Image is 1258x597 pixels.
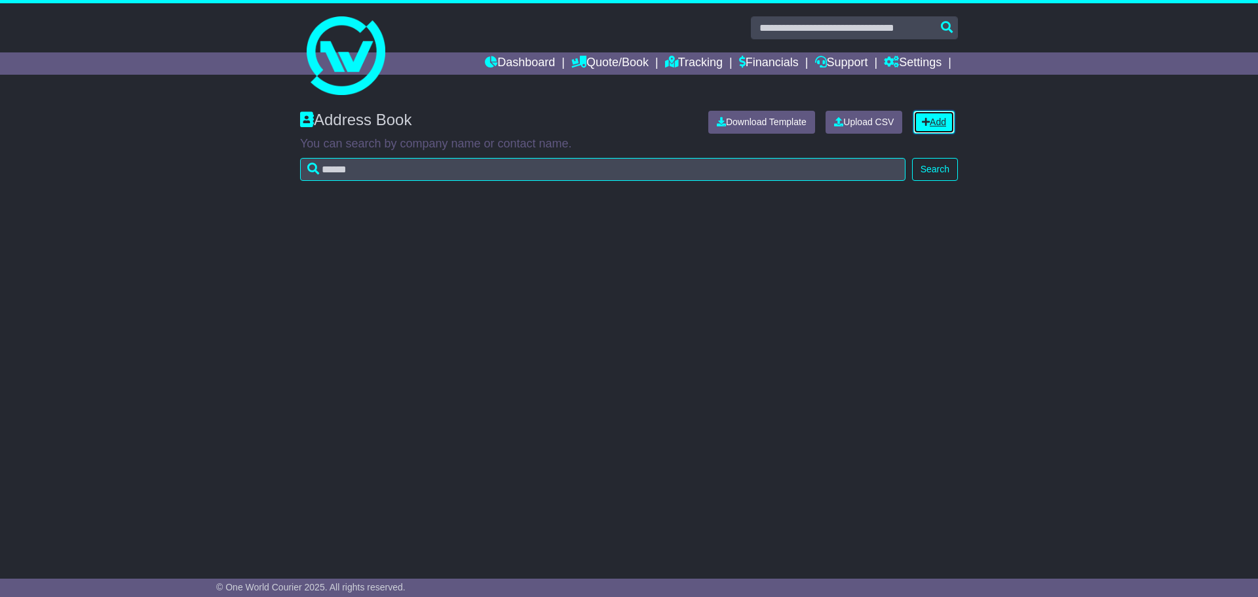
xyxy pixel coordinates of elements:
[826,111,902,134] a: Upload CSV
[300,137,958,151] p: You can search by company name or contact name.
[571,52,649,75] a: Quote/Book
[912,158,958,181] button: Search
[485,52,555,75] a: Dashboard
[708,111,815,134] a: Download Template
[294,111,698,134] div: Address Book
[884,52,942,75] a: Settings
[815,52,868,75] a: Support
[913,111,955,134] a: Add
[216,582,406,592] span: © One World Courier 2025. All rights reserved.
[739,52,799,75] a: Financials
[665,52,723,75] a: Tracking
